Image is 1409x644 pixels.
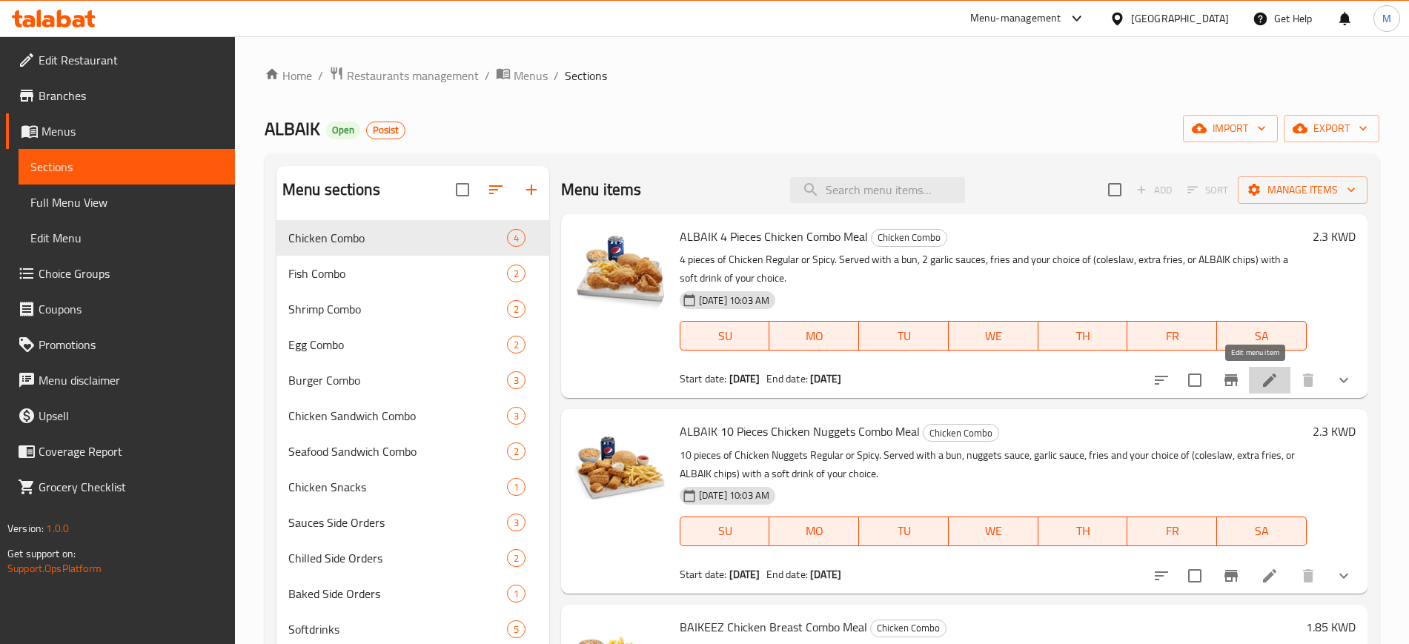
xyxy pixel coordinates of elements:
img: ALBAIK 10 Pieces Chicken Nuggets Combo Meal [573,421,668,516]
span: 2 [508,338,525,352]
button: Branch-specific-item [1213,558,1249,594]
span: 3 [508,516,525,530]
b: [DATE] [810,565,841,584]
span: 1.0.0 [46,519,69,538]
span: Burger Combo [288,371,507,389]
b: [DATE] [810,369,841,388]
div: Baked Side Orders1 [276,576,549,611]
a: Edit menu item [1261,567,1279,585]
div: Chicken Combo4 [276,220,549,256]
span: WE [955,520,1032,542]
span: Seafood Sandwich Combo [288,442,507,460]
div: Sauces Side Orders3 [276,505,549,540]
div: Fish Combo2 [276,256,549,291]
div: items [507,407,526,425]
span: TU [865,325,943,347]
div: Open [326,122,360,139]
div: items [507,620,526,638]
span: BAIKEEZ Chicken Breast Combo Meal [680,616,867,638]
span: TU [865,520,943,542]
h6: 2.3 KWD [1313,421,1356,442]
span: Edit Menu [30,229,223,247]
button: MO [769,321,859,351]
nav: breadcrumb [265,66,1379,85]
button: MO [769,517,859,546]
div: items [507,442,526,460]
div: Chicken Snacks1 [276,469,549,505]
a: Coupons [6,291,235,327]
span: TH [1044,325,1122,347]
div: Chicken Combo [871,229,947,247]
span: Start date: [680,565,727,584]
span: Select to update [1179,560,1210,591]
h2: Menu sections [282,179,380,201]
button: FR [1127,517,1217,546]
h2: Menu items [561,179,642,201]
span: Softdrinks [288,620,507,638]
span: End date: [766,369,808,388]
div: Burger Combo3 [276,362,549,398]
span: SA [1223,325,1301,347]
a: Full Menu View [19,185,235,220]
svg: Show Choices [1335,371,1353,389]
span: Select section first [1178,179,1238,202]
span: 3 [508,409,525,423]
span: Chicken Sandwich Combo [288,407,507,425]
div: Fish Combo [288,265,507,282]
a: Grocery Checklist [6,469,235,505]
a: Home [265,67,312,84]
img: ALBAIK 4 Pieces Chicken Combo Meal [573,226,668,321]
div: items [507,265,526,282]
span: 3 [508,374,525,388]
span: Choice Groups [39,265,223,282]
span: End date: [766,565,808,584]
span: MO [775,520,853,542]
span: MO [775,325,853,347]
button: SU [680,517,770,546]
a: Support.OpsPlatform [7,559,102,578]
input: search [790,177,965,203]
button: sort-choices [1144,558,1179,594]
a: Coverage Report [6,434,235,469]
button: delete [1290,558,1326,594]
button: TU [859,517,949,546]
div: Chicken Combo [870,620,946,637]
span: FR [1133,520,1211,542]
div: items [507,585,526,602]
span: 2 [508,267,525,281]
a: Restaurants management [329,66,479,85]
a: Choice Groups [6,256,235,291]
span: Baked Side Orders [288,585,507,602]
span: SA [1223,520,1301,542]
span: Chicken Snacks [288,478,507,496]
button: show more [1326,362,1362,398]
span: Select all sections [447,174,478,205]
span: 5 [508,623,525,637]
button: export [1284,115,1379,142]
svg: Show Choices [1335,567,1353,585]
button: WE [949,517,1038,546]
b: [DATE] [729,565,760,584]
button: TH [1038,321,1128,351]
span: Posist [367,124,405,136]
a: Upsell [6,398,235,434]
span: Sort sections [478,172,514,208]
div: Menu-management [970,10,1061,27]
span: Sauces Side Orders [288,514,507,531]
div: items [507,549,526,567]
button: sort-choices [1144,362,1179,398]
span: Restaurants management [347,67,479,84]
span: Chicken Combo [288,229,507,247]
span: SU [686,520,764,542]
div: Egg Combo2 [276,327,549,362]
button: import [1183,115,1278,142]
span: 1 [508,587,525,601]
span: Upsell [39,407,223,425]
